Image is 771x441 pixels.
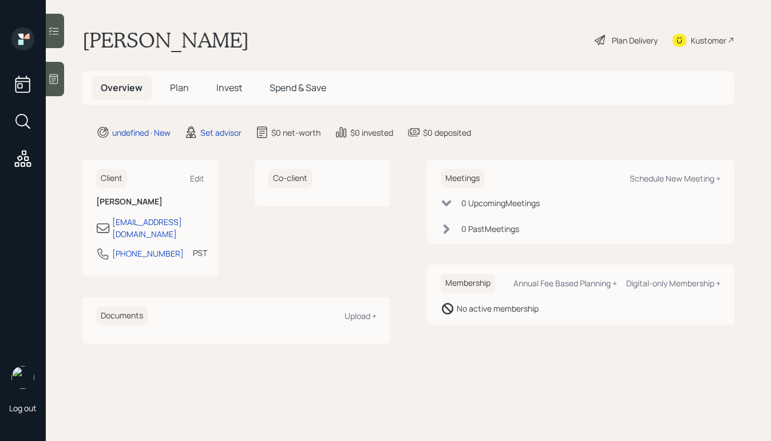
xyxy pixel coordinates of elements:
h6: Documents [96,306,148,325]
h6: Membership [441,274,495,293]
div: Upload + [345,310,377,321]
div: [PHONE_NUMBER] [112,247,184,259]
div: $0 net-worth [271,127,321,139]
div: [EMAIL_ADDRESS][DOMAIN_NAME] [112,216,204,240]
div: Schedule New Meeting + [630,173,721,184]
h6: Co-client [268,169,312,188]
div: 0 Past Meeting s [461,223,519,235]
div: Kustomer [691,34,726,46]
div: Plan Delivery [612,34,658,46]
div: No active membership [457,302,539,314]
span: Spend & Save [270,81,326,94]
div: 0 Upcoming Meeting s [461,197,540,209]
h6: [PERSON_NAME] [96,197,204,207]
span: Overview [101,81,143,94]
img: aleksandra-headshot.png [11,366,34,389]
div: Edit [190,173,204,184]
div: $0 deposited [423,127,471,139]
div: Annual Fee Based Planning + [513,278,617,289]
div: Digital-only Membership + [626,278,721,289]
div: Set advisor [200,127,242,139]
h6: Meetings [441,169,484,188]
span: Plan [170,81,189,94]
div: $0 invested [350,127,393,139]
span: Invest [216,81,242,94]
div: PST [193,247,207,259]
h6: Client [96,169,127,188]
div: undefined · New [112,127,171,139]
h1: [PERSON_NAME] [82,27,249,53]
div: Log out [9,403,37,414]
